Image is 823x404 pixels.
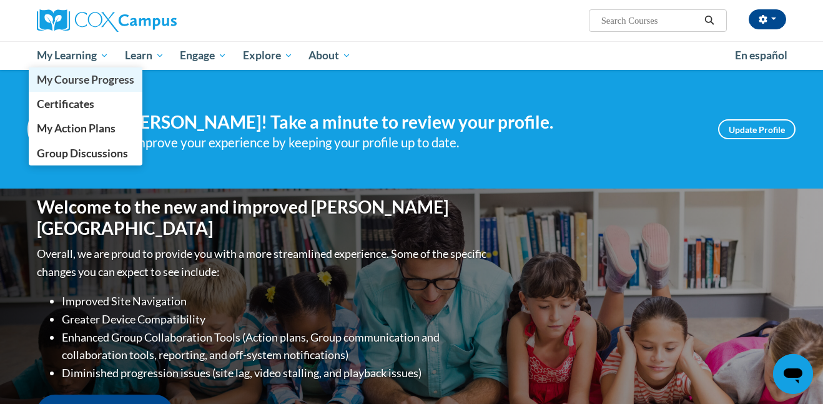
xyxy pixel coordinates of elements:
[37,197,490,239] h1: Welcome to the new and improved [PERSON_NAME][GEOGRAPHIC_DATA]
[18,41,805,70] div: Main menu
[125,48,164,63] span: Learn
[29,92,142,116] a: Certificates
[37,73,134,86] span: My Course Progress
[29,41,117,70] a: My Learning
[180,48,227,63] span: Engage
[62,364,490,382] li: Diminished progression issues (site lag, video stalling, and playback issues)
[773,354,813,394] iframe: Button to launch messaging window
[37,122,116,135] span: My Action Plans
[117,41,172,70] a: Learn
[718,119,796,139] a: Update Profile
[37,245,490,281] p: Overall, we are proud to provide you with a more streamlined experience. Some of the specific cha...
[235,41,301,70] a: Explore
[29,116,142,140] a: My Action Plans
[37,147,128,160] span: Group Discussions
[172,41,235,70] a: Engage
[308,48,351,63] span: About
[600,13,700,28] input: Search Courses
[243,48,293,63] span: Explore
[37,48,109,63] span: My Learning
[62,310,490,328] li: Greater Device Compatibility
[301,41,360,70] a: About
[700,13,719,28] button: Search
[37,9,177,32] img: Cox Campus
[29,67,142,92] a: My Course Progress
[62,328,490,365] li: Enhanced Group Collaboration Tools (Action plans, Group communication and collaboration tools, re...
[102,112,699,133] h4: Hi [PERSON_NAME]! Take a minute to review your profile.
[102,132,699,153] div: Help improve your experience by keeping your profile up to date.
[37,9,274,32] a: Cox Campus
[62,292,490,310] li: Improved Site Navigation
[27,101,84,157] img: Profile Image
[735,49,787,62] span: En español
[749,9,786,29] button: Account Settings
[727,42,796,69] a: En español
[37,97,94,111] span: Certificates
[29,141,142,165] a: Group Discussions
